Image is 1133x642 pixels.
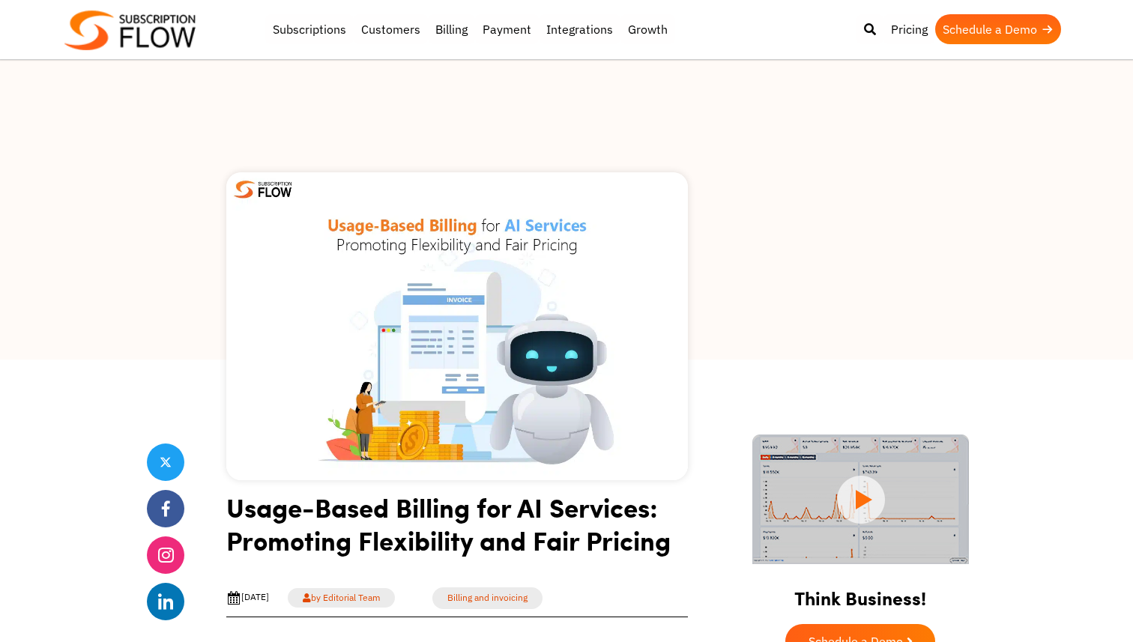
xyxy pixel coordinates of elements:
[475,14,539,44] a: Payment
[935,14,1061,44] a: Schedule a Demo
[354,14,428,44] a: Customers
[288,588,395,608] a: by Editorial Team
[883,14,935,44] a: Pricing
[265,14,354,44] a: Subscriptions
[620,14,675,44] a: Growth
[226,590,269,605] div: [DATE]
[734,569,986,617] h2: Think Business!
[432,587,543,609] a: Billing and invoicing
[752,434,969,564] img: intro video
[539,14,620,44] a: Integrations
[428,14,475,44] a: Billing
[226,172,688,480] img: usage-based billing for ai services
[226,491,688,568] h1: Usage-Based Billing for AI Services: Promoting Flexibility and Fair Pricing
[64,10,196,50] img: Subscriptionflow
